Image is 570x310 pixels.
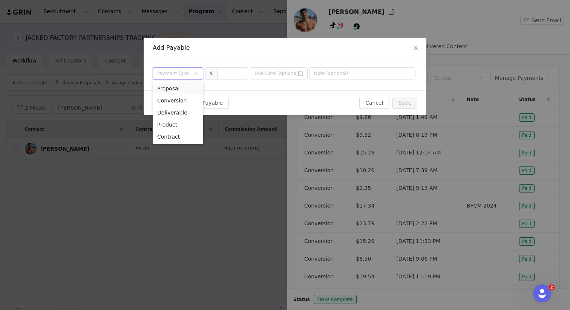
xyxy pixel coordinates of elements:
[157,70,190,77] div: Payment Type
[205,67,217,79] span: $
[153,119,203,131] li: Product
[153,131,203,143] li: Contract
[153,95,203,107] li: Conversion
[310,67,415,79] input: Note (optional)
[359,97,389,109] button: Cancel
[153,82,203,95] li: Proposal
[153,44,417,52] div: Add Payable
[413,45,419,51] i: icon: close
[549,284,555,290] span: 2
[250,67,308,79] input: Due Date (optional)
[194,71,199,76] i: icon: down
[405,38,426,59] button: Close
[153,107,203,119] li: Deliverable
[392,97,417,109] button: Save
[298,71,303,76] i: icon: calendar
[533,284,551,302] iframe: Intercom live chat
